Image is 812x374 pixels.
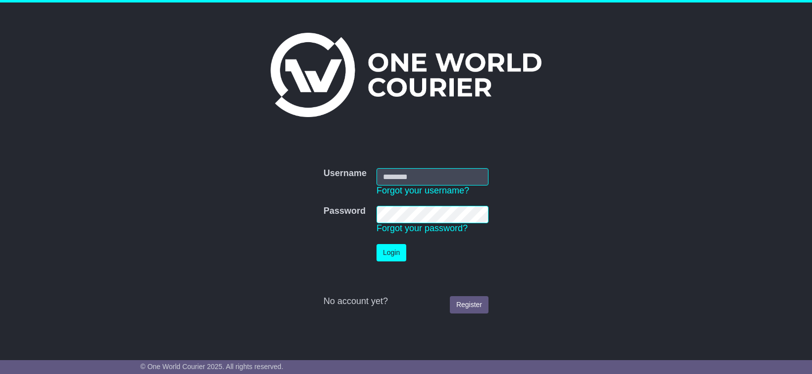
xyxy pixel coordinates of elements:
[271,33,541,117] img: One World
[450,296,488,313] a: Register
[377,244,406,261] button: Login
[377,223,468,233] a: Forgot your password?
[377,186,469,195] a: Forgot your username?
[324,296,488,307] div: No account yet?
[324,168,367,179] label: Username
[140,363,283,371] span: © One World Courier 2025. All rights reserved.
[324,206,366,217] label: Password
